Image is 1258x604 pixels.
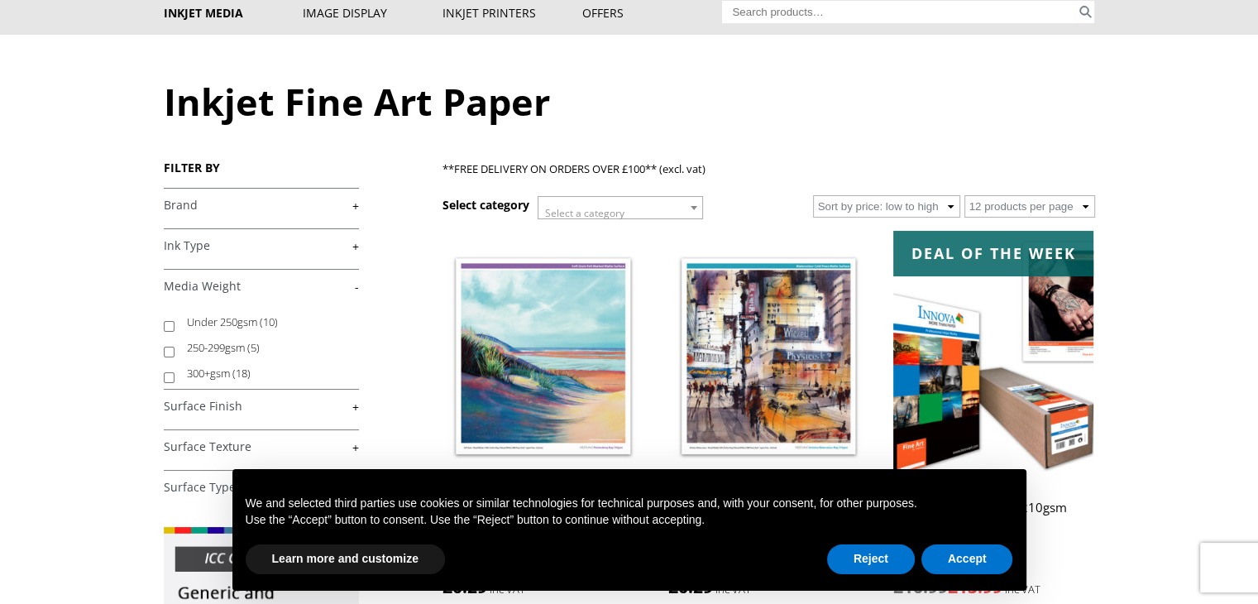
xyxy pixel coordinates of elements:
[442,160,1094,179] p: **FREE DELIVERY ON ORDERS OVER £100** (excl. vat)
[827,544,915,574] button: Reject
[921,544,1013,574] button: Accept
[246,544,445,574] button: Learn more and customize
[164,439,359,455] a: +
[164,399,359,415] a: +
[260,314,278,329] span: (10)
[545,206,624,220] span: Select a category
[1076,1,1095,23] button: Search
[668,231,868,599] a: Editions Fabriano Artistico Watercolour Rag 310gsm (IFA-108) £6.29
[187,335,343,361] label: 250-299gsm
[187,309,343,335] label: Under 250gsm
[164,198,359,213] a: +
[442,197,529,213] h3: Select category
[164,160,359,175] h3: FILTER BY
[164,279,359,295] a: -
[442,231,643,599] a: Editions Fabriano Printmaking Rag 310gsm (IFA-107) £6.29
[164,470,359,503] h4: Surface Type
[164,238,359,254] a: +
[246,512,1013,529] p: Use the “Accept” button to consent. Use the “Reject” button to continue without accepting.
[164,389,359,422] h4: Surface Finish
[164,429,359,463] h4: Surface Texture
[232,366,251,381] span: (18)
[164,228,359,261] h4: Ink Type
[442,231,643,482] img: Editions Fabriano Printmaking Rag 310gsm (IFA-107)
[893,231,1093,482] img: Innova Decor Smooth 210gsm (IFA-024)
[247,340,260,355] span: (5)
[164,76,1095,127] h1: Inkjet Fine Art Paper
[164,188,359,221] h4: Brand
[164,269,359,302] h4: Media Weight
[164,480,359,496] a: +
[722,1,1076,23] input: Search products…
[246,496,1013,512] p: We and selected third parties use cookies or similar technologies for technical purposes and, wit...
[813,195,960,218] select: Shop order
[893,231,1093,599] a: Deal of the week Innova Decor Smooth 210gsm (IFA-024) £16.99£13.99
[187,361,343,386] label: 300+gsm
[893,231,1093,276] div: Deal of the week
[668,231,868,482] img: Editions Fabriano Artistico Watercolour Rag 310gsm (IFA-108)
